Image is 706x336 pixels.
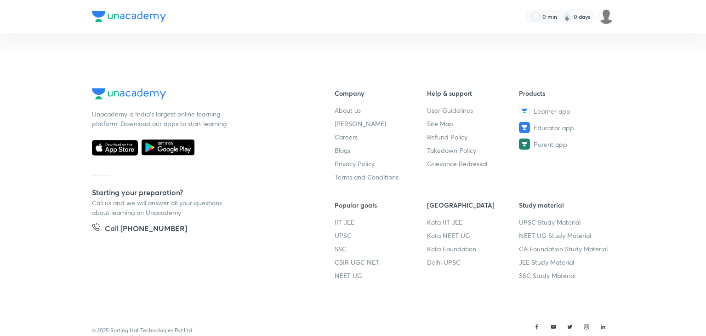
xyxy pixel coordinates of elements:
a: Company Logo [92,88,305,102]
a: Call [PHONE_NUMBER] [92,223,187,236]
p: © 2025 Sorting Hat Technologies Pvt Ltd [92,326,192,335]
a: SSC Study Material [519,271,611,280]
h5: Starting your preparation? [92,187,305,198]
img: Learner app [519,105,530,116]
p: Call us and we will answer all your questions about learning on Unacademy [92,198,230,217]
span: Educator app [534,123,574,133]
a: Delhi UPSC [427,257,519,267]
img: streak [563,12,572,21]
a: Refund Policy [427,132,519,142]
a: Educator app [519,122,611,133]
img: Company Logo [92,11,166,22]
a: Takedown Policy [427,145,519,155]
h6: Company [335,88,427,98]
a: Grievance Redressal [427,159,519,168]
a: Careers [335,132,427,142]
h6: Products [519,88,611,98]
h6: Popular goals [335,200,427,210]
a: UPSC Study Material [519,217,611,227]
h6: Help & support [427,88,519,98]
img: Vaishnavi pathak [598,9,614,24]
a: Kota NEET UG [427,231,519,240]
h6: Study material [519,200,611,210]
span: Learner app [534,106,570,116]
a: NEET UG Study Material [519,231,611,240]
a: Kota Foundation [427,244,519,254]
span: Parent app [534,139,567,149]
a: CA Foundation Study Material [519,244,611,254]
a: Privacy Policy [335,159,427,168]
a: SSC [335,244,427,254]
a: Learner app [519,105,611,116]
h5: Call [PHONE_NUMBER] [105,223,187,236]
h6: [GEOGRAPHIC_DATA] [427,200,519,210]
a: Site Map [427,119,519,128]
a: IIT JEE [335,217,427,227]
img: Educator app [519,122,530,133]
a: NEET UG [335,271,427,280]
a: Parent app [519,139,611,150]
a: JEE Study Material [519,257,611,267]
a: Terms and Conditions [335,172,427,182]
a: [PERSON_NAME] [335,119,427,128]
img: Parent app [519,139,530,150]
a: Kota IIT JEE [427,217,519,227]
span: Careers [335,132,358,142]
a: CSIR UGC NET [335,257,427,267]
a: About us [335,105,427,115]
img: Company Logo [92,88,166,99]
p: Unacademy is India’s largest online learning platform. Download our apps to start learning [92,109,230,128]
a: User Guidelines [427,105,519,115]
a: UPSC [335,231,427,240]
a: Blogs [335,145,427,155]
